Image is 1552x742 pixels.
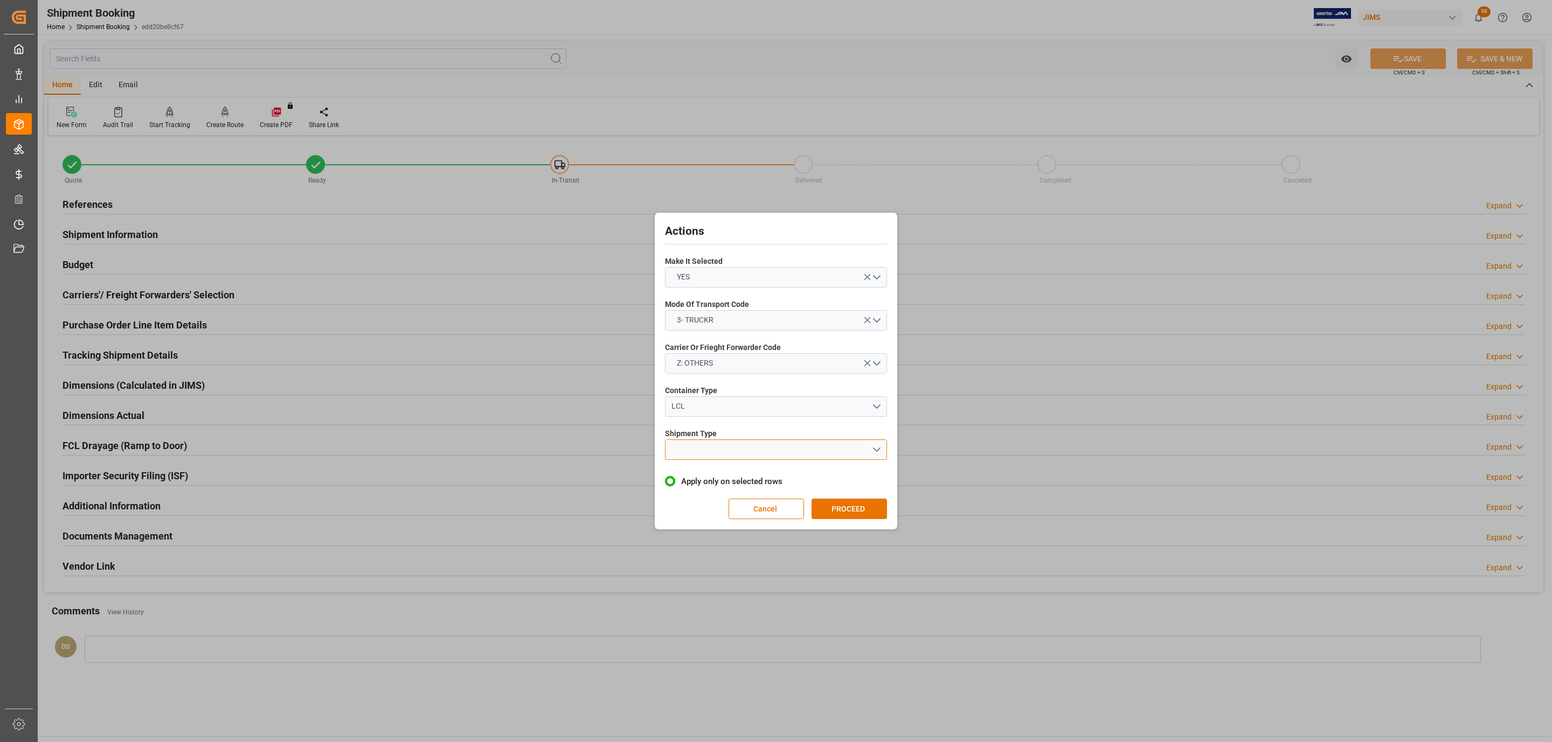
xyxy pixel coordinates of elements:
[665,439,887,460] button: open menu
[665,385,717,396] span: Container Type
[671,358,718,369] span: Z: OTHERS
[812,499,887,519] button: PROCEED
[665,267,887,288] button: open menu
[671,271,695,283] span: YES
[665,475,887,488] label: Apply only on selected rows
[729,499,804,519] button: Cancel
[665,428,717,439] span: Shipment Type
[665,396,887,417] button: open menu
[671,314,719,326] span: 3- TRUCKR
[665,310,887,331] button: open menu
[665,353,887,374] button: open menu
[665,299,749,310] span: Mode Of Transport Code
[665,223,887,240] h2: Actions
[671,401,872,412] div: LCL
[665,342,781,353] span: Carrier Or Frieght Forwarder Code
[665,256,723,267] span: Make It Selected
